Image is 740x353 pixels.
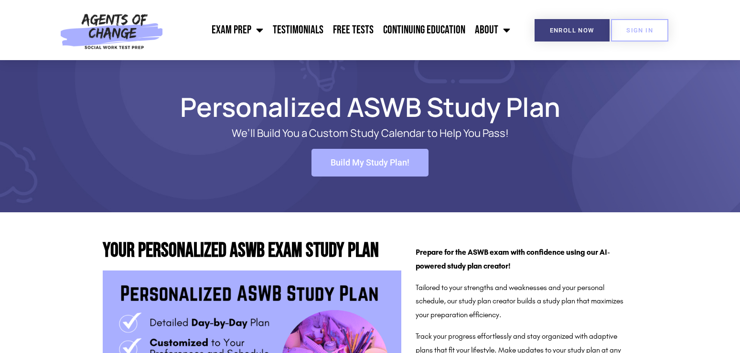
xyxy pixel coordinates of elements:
[626,27,653,33] span: SIGN IN
[416,281,633,322] p: Tailored to your strengths and weaknesses and your personal schedule, our study plan creator buil...
[168,18,515,42] nav: Menu
[378,18,470,42] a: Continuing Education
[611,19,668,42] a: SIGN IN
[550,27,594,33] span: Enroll Now
[535,19,610,42] a: Enroll Now
[311,149,429,176] a: Build My Study Plan!
[470,18,515,42] a: About
[331,158,409,167] span: Build My Study Plan!
[98,96,643,118] h1: Personalized ASWB Study Plan
[103,241,401,261] h2: Your Personalized ASWB Exam Study Plan
[268,18,328,42] a: Testimonials
[416,248,610,270] strong: Prepare for the ASWB exam with confidence using our AI-powered study plan creator!
[328,18,378,42] a: Free Tests
[136,127,604,139] p: We’ll Build You a Custom Study Calendar to Help You Pass!
[207,18,268,42] a: Exam Prep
